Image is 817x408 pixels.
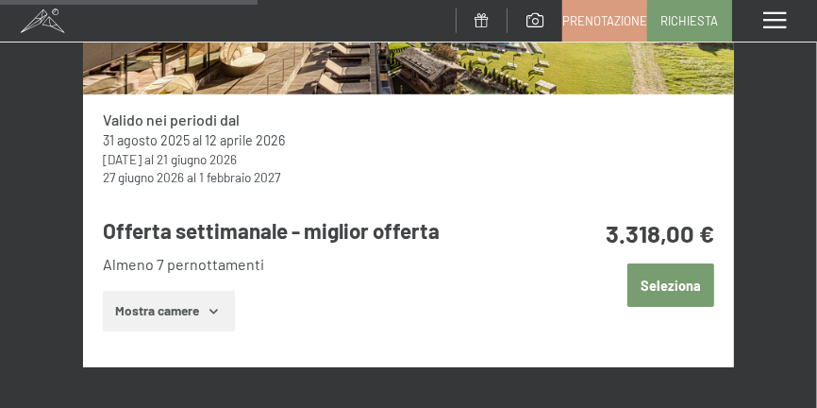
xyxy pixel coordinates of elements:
[103,169,184,185] time: 27/06/2026
[103,216,539,246] h3: Offerta settimanale - miglior offerta
[103,291,235,332] button: Mostra camere
[103,131,715,150] div: al
[103,151,142,167] time: 14/05/2026
[562,12,647,29] span: Prenotazione
[103,150,715,168] div: al
[103,132,190,148] time: 31/08/2025
[205,132,285,148] time: 12/04/2026
[563,1,646,41] a: Prenotazione
[103,110,240,128] strong: Valido nei periodi dal
[606,218,714,247] strong: 3.318,00 €
[103,254,539,275] li: Almeno 7 pernottamenti
[103,168,715,186] div: al
[157,151,237,167] time: 21/06/2026
[648,1,731,41] a: Richiesta
[627,263,715,307] button: Seleziona
[661,12,719,29] span: Richiesta
[199,169,280,185] time: 01/02/2027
